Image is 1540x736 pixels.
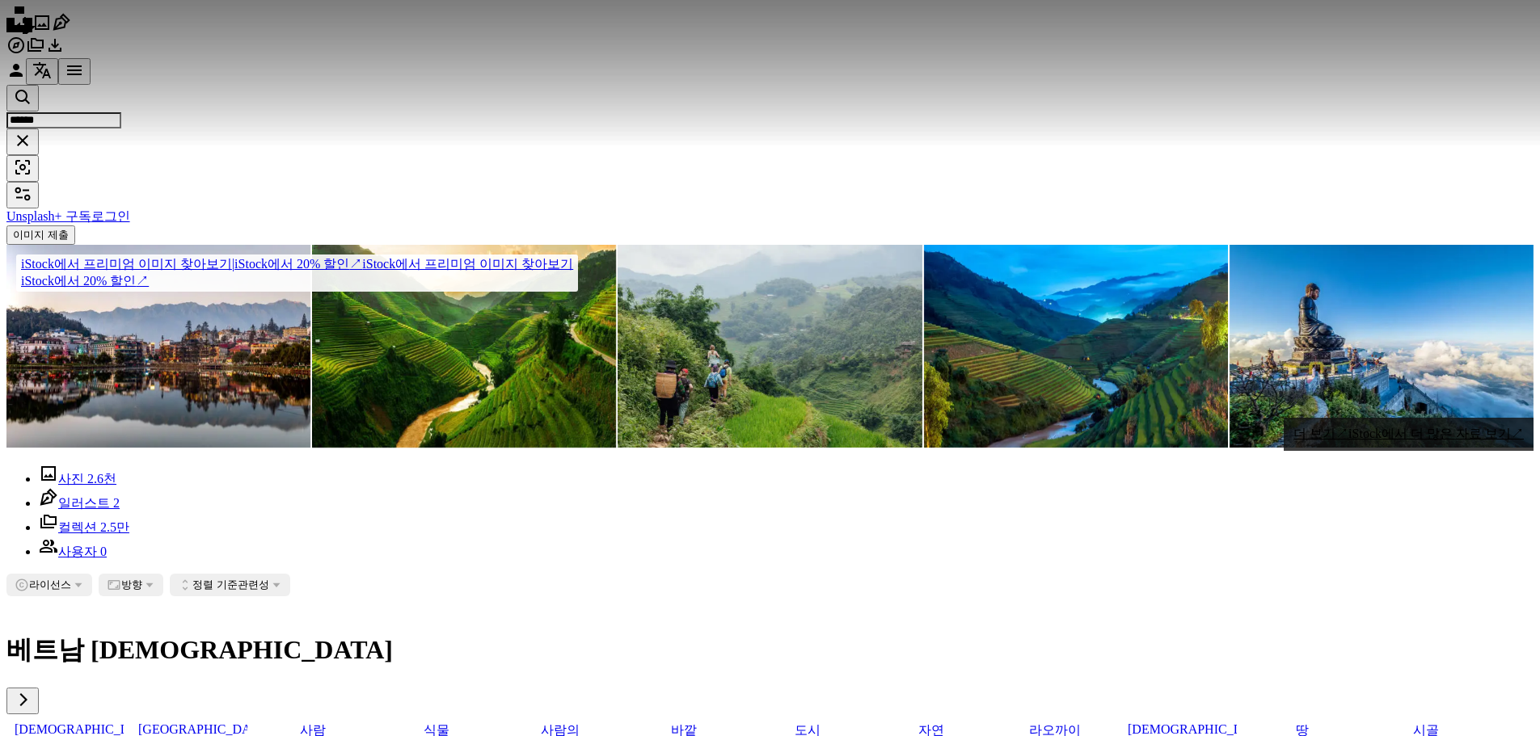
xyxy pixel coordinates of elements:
[26,44,45,57] a: 컬렉션
[21,257,234,271] span: iStock에서 프리미엄 이미지 찾아보기 |
[39,472,116,486] a: 사진 2.6천
[312,245,616,448] img: 테라스식 쌀 필드에 Mu 캉 차이, 베트남
[6,225,75,245] button: 이미지 제출
[6,688,39,714] button: 목록을 오른쪽으로 스크롤
[52,21,71,35] a: 일러스트
[39,520,129,534] a: 컬렉션 2.5만
[100,520,129,534] span: 2.5만
[113,496,120,510] span: 2
[39,496,120,510] a: 일러스트 2
[32,21,52,35] a: 사진
[6,574,92,596] button: 라이선스
[29,578,71,591] span: 라이선스
[58,58,91,85] button: 메뉴
[87,472,116,486] span: 2.6천
[1284,418,1534,451] a: 더 보기↗iStock에서 더 많은 자료 보기↗
[6,85,39,111] button: Unsplash 검색
[100,545,107,558] span: 0
[91,209,130,223] a: 로그인
[39,545,107,558] a: 사용자 0
[6,85,1534,182] form: 사이트 전체에서 이미지 찾기
[924,245,1228,448] img: Terraced rice field in Mu Cang Chai, Vietnam
[192,578,238,591] span: 정렬 기준
[6,182,39,208] button: 필터
[1293,427,1348,440] span: 더 보기 ↗
[6,21,32,35] a: 홈 — Unsplash
[99,574,163,596] button: 방향
[6,245,310,448] img: View of Sapa town, Lao Cai province, North Vietnam.
[6,44,26,57] a: 탐색
[121,578,142,591] span: 방향
[6,128,39,155] button: 삭제
[45,44,65,57] a: 다운로드 내역
[192,578,269,592] span: 관련성
[6,209,91,223] a: Unsplash+ 구독
[618,245,922,448] img: 사파 투어리스트 워크(Sa Pa Tourist Walk)
[6,69,26,82] a: 로그인 / 가입
[1230,245,1534,448] img: 판시판 산 꼭대기에 거대한 불상이 있는 풍경
[6,633,1534,668] h1: 베트남 [DEMOGRAPHIC_DATA]
[21,257,362,271] span: iStock에서 20% 할인 ↗
[1348,427,1524,440] span: iStock에서 더 많은 자료 보기 ↗
[26,58,58,85] button: 언어
[170,574,290,596] button: 정렬 기준관련성
[6,155,39,182] button: 시각적 검색
[6,245,588,301] a: iStock에서 프리미엄 이미지 찾아보기|iStock에서 20% 할인↗iStock에서 프리미엄 이미지 찾아보기iStock에서 20% 할인↗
